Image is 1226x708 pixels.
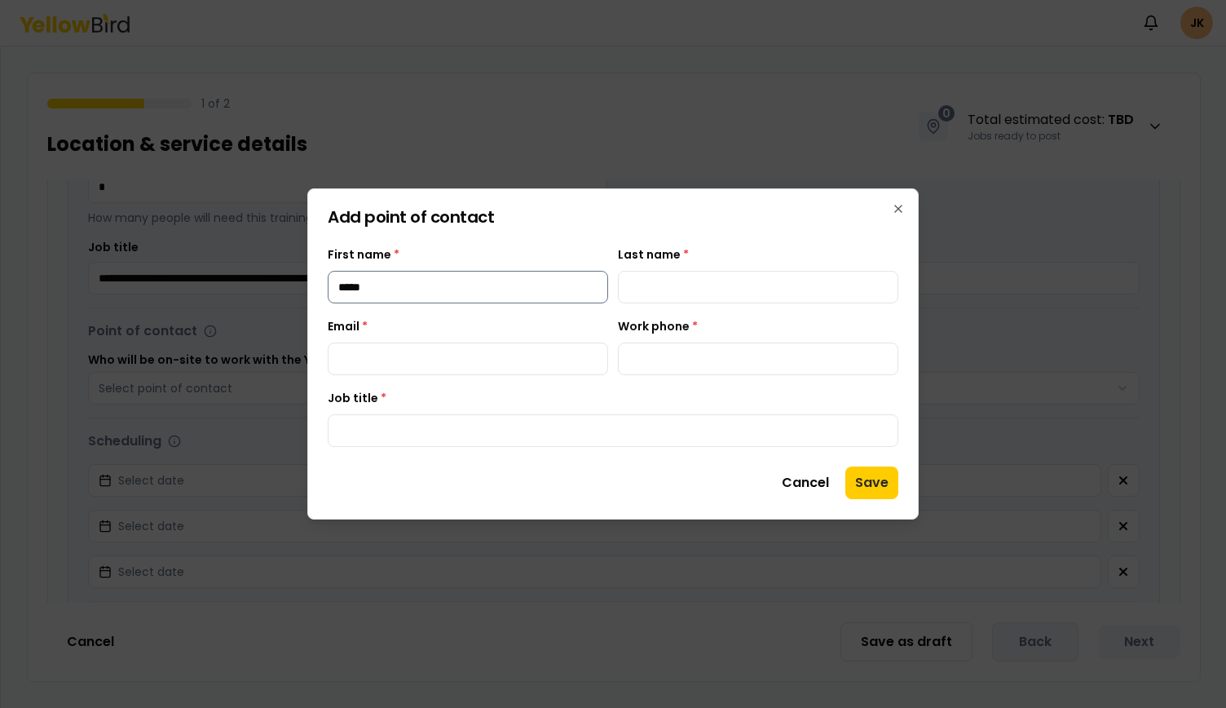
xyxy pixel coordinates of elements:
[618,318,698,334] label: Work phone
[328,318,368,334] label: Email
[328,246,399,263] label: First name
[328,209,898,225] h2: Add point of contact
[845,467,898,499] button: Save
[772,467,839,499] button: Cancel
[618,246,689,263] label: Last name
[328,390,386,406] label: Job title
